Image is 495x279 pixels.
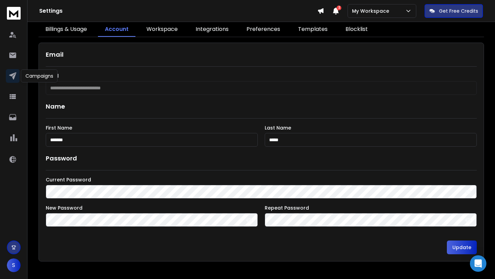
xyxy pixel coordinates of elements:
a: Workspace [140,22,185,37]
h1: Name [46,102,477,111]
label: Repeat Password [265,205,477,210]
a: Templates [291,22,334,37]
a: Account [98,22,135,37]
h1: Settings [39,7,317,15]
img: logo [7,7,21,20]
p: Get Free Credits [439,8,478,14]
label: Last Name [265,125,477,130]
a: Integrations [189,22,235,37]
label: First Name [46,125,258,130]
a: Preferences [240,22,287,37]
label: Current Password [46,177,477,182]
label: Email [46,74,477,78]
h1: Password [46,154,77,163]
button: Update [447,241,477,254]
label: New Password [46,205,258,210]
button: Get Free Credits [425,4,483,18]
button: S [7,258,21,272]
p: My Workspace [352,8,392,14]
a: Billings & Usage [38,22,94,37]
div: Campaigns [21,69,58,82]
span: 2 [337,5,341,10]
div: Open Intercom Messenger [470,255,486,272]
a: Blocklist [339,22,375,37]
h1: Email [46,50,477,59]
